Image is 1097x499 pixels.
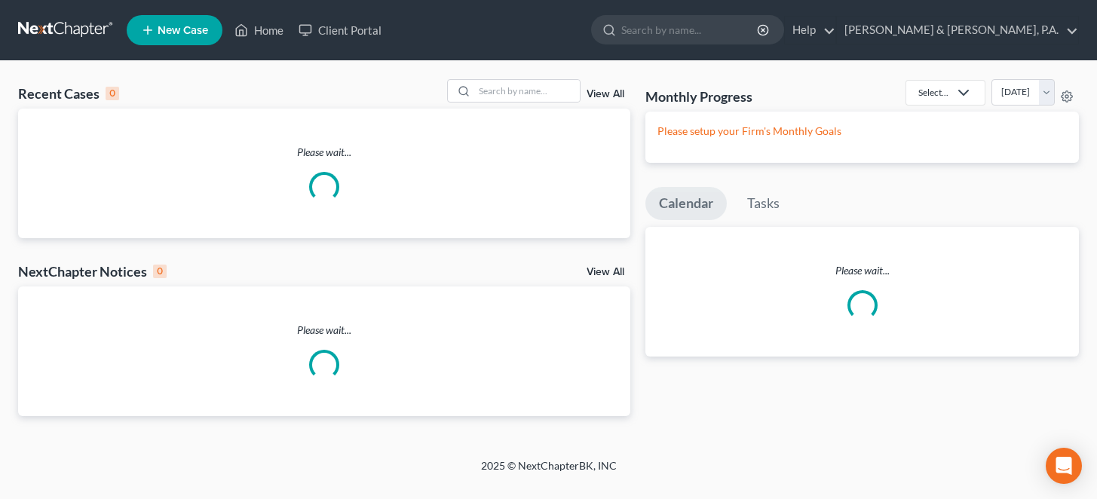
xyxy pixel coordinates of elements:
[645,187,727,220] a: Calendar
[645,87,752,106] h3: Monthly Progress
[119,458,979,485] div: 2025 © NextChapterBK, INC
[18,262,167,280] div: NextChapter Notices
[734,187,793,220] a: Tasks
[18,145,630,160] p: Please wait...
[18,323,630,338] p: Please wait...
[645,263,1079,278] p: Please wait...
[657,124,1067,139] p: Please setup your Firm's Monthly Goals
[291,17,389,44] a: Client Portal
[474,80,580,102] input: Search by name...
[158,25,208,36] span: New Case
[837,17,1078,44] a: [PERSON_NAME] & [PERSON_NAME], P.A.
[918,86,948,99] div: Select...
[587,267,624,277] a: View All
[1046,448,1082,484] div: Open Intercom Messenger
[587,89,624,99] a: View All
[785,17,835,44] a: Help
[153,265,167,278] div: 0
[621,16,759,44] input: Search by name...
[18,84,119,103] div: Recent Cases
[227,17,291,44] a: Home
[106,87,119,100] div: 0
